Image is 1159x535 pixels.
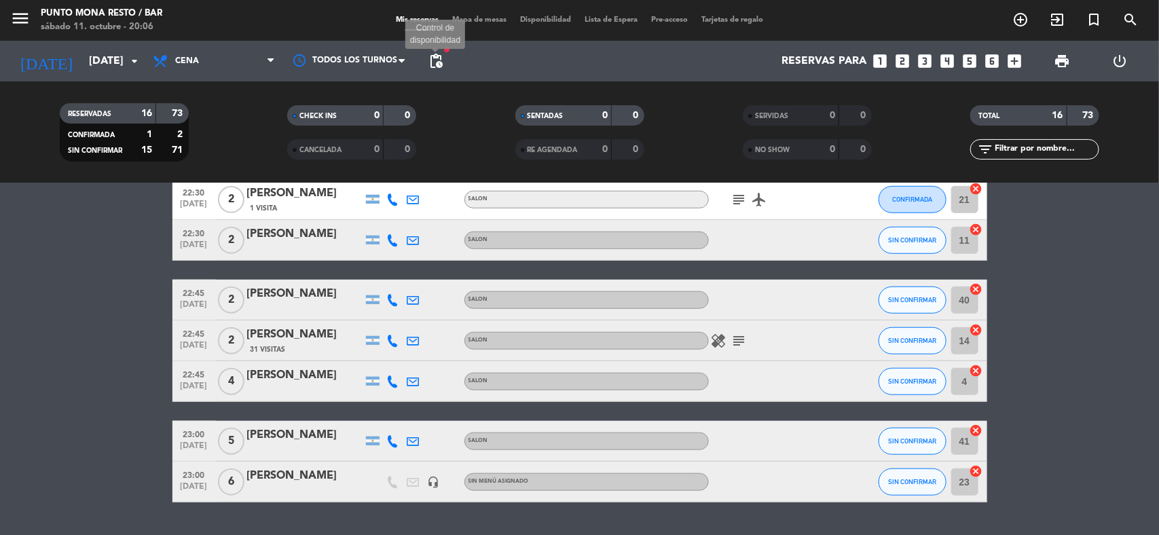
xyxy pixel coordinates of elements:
[860,145,868,154] strong: 0
[894,52,912,70] i: looks_two
[1052,111,1063,120] strong: 16
[879,368,946,395] button: SIN CONFIRMAR
[633,145,641,154] strong: 0
[177,300,211,316] span: [DATE]
[644,16,695,24] span: Pre-acceso
[830,145,835,154] strong: 0
[247,467,363,485] div: [PERSON_NAME]
[970,424,983,437] i: cancel
[172,145,185,155] strong: 71
[126,53,143,69] i: arrow_drop_down
[141,145,152,155] strong: 15
[879,186,946,213] button: CONFIRMADA
[528,147,578,153] span: RE AGENDADA
[218,368,244,395] span: 4
[405,111,413,120] strong: 0
[177,426,211,441] span: 23:00
[428,53,444,69] span: pending_actions
[147,130,152,139] strong: 1
[888,377,936,385] span: SIN CONFIRMAR
[218,186,244,213] span: 2
[782,55,867,68] span: Reservas para
[1122,12,1139,28] i: search
[177,284,211,300] span: 22:45
[528,113,564,119] span: SENTADAS
[917,52,934,70] i: looks_3
[752,191,768,208] i: airplanemode_active
[177,441,211,457] span: [DATE]
[1006,52,1024,70] i: add_box
[218,428,244,455] span: 5
[68,147,122,154] span: SIN CONFIRMAR
[468,337,488,343] span: SALON
[218,327,244,354] span: 2
[428,476,440,488] i: headset_mic
[299,113,337,119] span: CHECK INS
[141,109,152,118] strong: 16
[578,16,644,24] span: Lista de Espera
[172,109,185,118] strong: 73
[1054,53,1070,69] span: print
[177,240,211,256] span: [DATE]
[970,364,983,377] i: cancel
[970,323,983,337] i: cancel
[888,236,936,244] span: SIN CONFIRMAR
[1012,12,1029,28] i: add_circle_outline
[41,7,162,20] div: Punto Mona Resto / Bar
[879,227,946,254] button: SIN CONFIRMAR
[468,479,529,484] span: Sin menú asignado
[711,333,727,349] i: healing
[888,478,936,485] span: SIN CONFIRMAR
[177,366,211,382] span: 22:45
[633,111,641,120] strong: 0
[879,287,946,314] button: SIN CONFIRMAR
[731,191,748,208] i: subject
[1086,12,1102,28] i: turned_in_not
[978,113,999,119] span: TOTAL
[755,113,788,119] span: SERVIDAS
[10,46,82,76] i: [DATE]
[299,147,342,153] span: CANCELADA
[68,111,111,117] span: RESERVADAS
[888,437,936,445] span: SIN CONFIRMAR
[177,382,211,397] span: [DATE]
[177,225,211,240] span: 22:30
[10,8,31,29] i: menu
[513,16,578,24] span: Disponibilidad
[177,130,185,139] strong: 2
[970,223,983,236] i: cancel
[247,326,363,344] div: [PERSON_NAME]
[405,145,413,154] strong: 0
[68,132,115,139] span: CONFIRMADA
[247,426,363,444] div: [PERSON_NAME]
[888,337,936,344] span: SIN CONFIRMAR
[218,227,244,254] span: 2
[251,344,286,355] span: 31 Visitas
[405,20,465,50] div: Control de disponibilidad
[879,428,946,455] button: SIN CONFIRMAR
[247,225,363,243] div: [PERSON_NAME]
[1049,12,1065,28] i: exit_to_app
[993,142,1099,157] input: Filtrar por nombre...
[695,16,770,24] span: Tarjetas de regalo
[755,147,790,153] span: NO SHOW
[888,296,936,303] span: SIN CONFIRMAR
[177,184,211,200] span: 22:30
[977,141,993,158] i: filter_list
[970,282,983,296] i: cancel
[731,333,748,349] i: subject
[1111,53,1128,69] i: power_settings_new
[830,111,835,120] strong: 0
[468,297,488,302] span: SALON
[374,145,380,154] strong: 0
[892,196,932,203] span: CONFIRMADA
[468,438,488,443] span: SALON
[445,16,513,24] span: Mapa de mesas
[1083,111,1097,120] strong: 73
[872,52,889,70] i: looks_one
[468,378,488,384] span: SALON
[247,285,363,303] div: [PERSON_NAME]
[247,185,363,202] div: [PERSON_NAME]
[602,111,608,120] strong: 0
[879,468,946,496] button: SIN CONFIRMAR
